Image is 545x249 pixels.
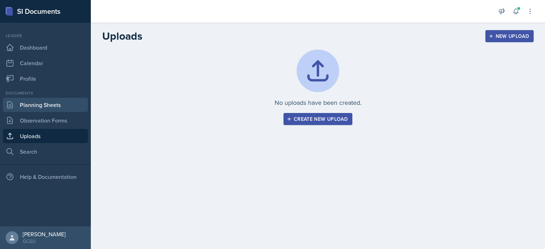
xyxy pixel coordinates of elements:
div: Documents [3,90,88,96]
h2: Uploads [102,30,142,43]
p: No uploads have been created. [275,98,362,107]
a: Profile [3,72,88,86]
div: Help & Documentation [3,170,88,184]
a: Planning Sheets [3,98,88,112]
div: [PERSON_NAME] [23,231,66,238]
div: Create new upload [288,116,348,122]
button: New Upload [485,30,534,42]
a: Observation Forms [3,113,88,128]
button: Create new upload [283,113,352,125]
div: New Upload [490,33,529,39]
div: Leader [3,33,88,39]
a: Uploads [3,129,88,143]
a: Dashboard [3,40,88,55]
a: Calendar [3,56,88,70]
a: Search [3,145,88,159]
div: GCSU [23,238,66,245]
